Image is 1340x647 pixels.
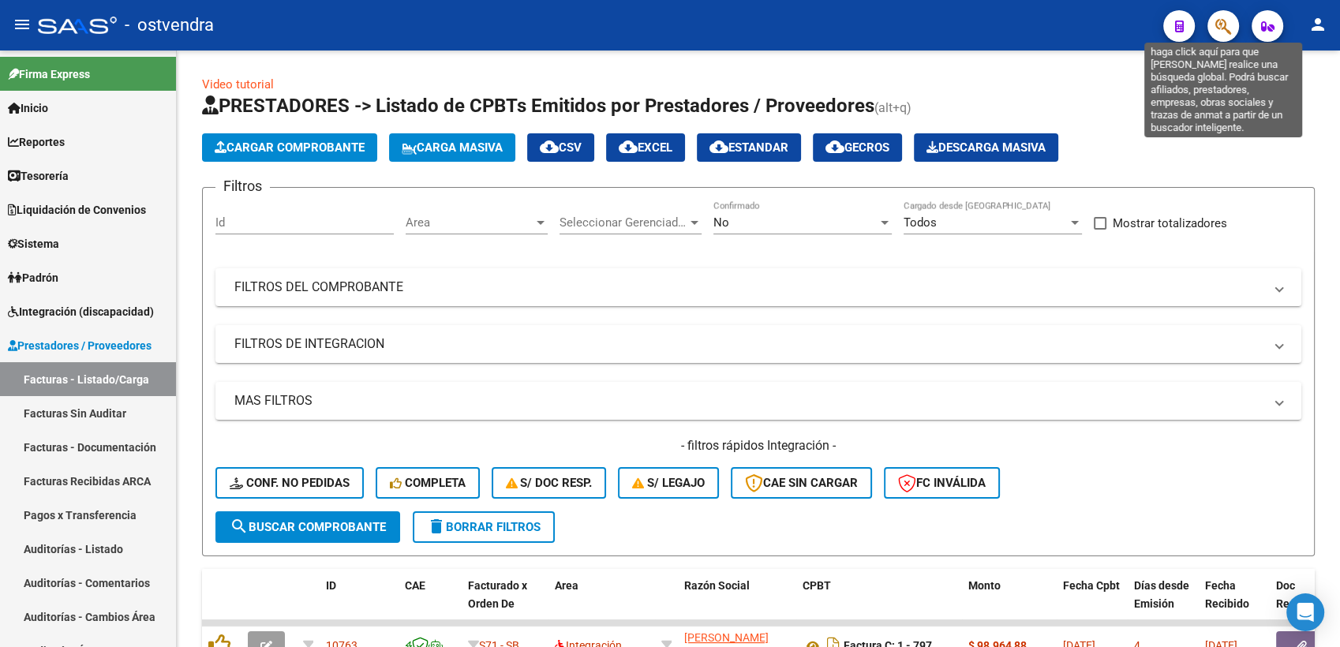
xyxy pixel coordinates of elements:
span: Carga Masiva [402,140,503,155]
button: Conf. no pedidas [215,467,364,499]
button: Buscar Comprobante [215,511,400,543]
span: Cargar Comprobante [215,140,365,155]
span: - ostvendra [125,8,214,43]
datatable-header-cell: ID [320,569,399,638]
mat-panel-title: FILTROS DEL COMPROBANTE [234,279,1263,296]
span: Area [555,579,578,592]
h4: - filtros rápidos Integración - [215,437,1301,454]
button: Estandar [697,133,801,162]
datatable-header-cell: Fecha Recibido [1199,569,1270,638]
button: Completa [376,467,480,499]
mat-icon: cloud_download [540,137,559,156]
button: CAE SIN CARGAR [731,467,872,499]
span: Conf. no pedidas [230,476,350,490]
span: CSV [540,140,582,155]
datatable-header-cell: Area [548,569,655,638]
datatable-header-cell: Razón Social [678,569,796,638]
span: Descarga Masiva [926,140,1046,155]
div: Open Intercom Messenger [1286,593,1324,631]
datatable-header-cell: Facturado x Orden De [462,569,548,638]
span: Mostrar totalizadores [1113,214,1227,233]
mat-icon: search [230,517,249,536]
button: S/ legajo [618,467,719,499]
datatable-header-cell: Fecha Cpbt [1057,569,1128,638]
span: Firma Express [8,65,90,83]
span: Estandar [709,140,788,155]
button: Borrar Filtros [413,511,555,543]
mat-panel-title: MAS FILTROS [234,392,1263,410]
mat-expansion-panel-header: MAS FILTROS [215,382,1301,420]
mat-expansion-panel-header: FILTROS DEL COMPROBANTE [215,268,1301,306]
button: Carga Masiva [389,133,515,162]
button: CSV [527,133,594,162]
span: Area [406,215,533,230]
span: Monto [968,579,1001,592]
span: Fecha Recibido [1205,579,1249,610]
mat-icon: cloud_download [825,137,844,156]
span: Completa [390,476,466,490]
span: PRESTADORES -> Listado de CPBTs Emitidos por Prestadores / Proveedores [202,95,874,117]
span: Facturado x Orden De [468,579,527,610]
button: EXCEL [606,133,685,162]
mat-icon: person [1308,15,1327,34]
span: No [713,215,729,230]
span: S/ Doc Resp. [506,476,593,490]
span: CPBT [803,579,831,592]
button: Descarga Masiva [914,133,1058,162]
span: Razón Social [684,579,750,592]
mat-icon: delete [427,517,446,536]
span: S/ legajo [632,476,705,490]
mat-icon: menu [13,15,32,34]
span: [PERSON_NAME] [684,631,769,644]
button: Gecros [813,133,902,162]
span: CAE SIN CARGAR [745,476,858,490]
span: Padrón [8,269,58,286]
mat-panel-title: FILTROS DE INTEGRACION [234,335,1263,353]
span: FC Inválida [898,476,986,490]
span: Liquidación de Convenios [8,201,146,219]
span: Días desde Emisión [1134,579,1189,610]
span: Todos [904,215,937,230]
datatable-header-cell: CPBT [796,569,962,638]
span: EXCEL [619,140,672,155]
span: (alt+q) [874,100,911,115]
h3: Filtros [215,175,270,197]
datatable-header-cell: CAE [399,569,462,638]
span: Prestadores / Proveedores [8,337,152,354]
button: Cargar Comprobante [202,133,377,162]
span: Fecha Cpbt [1063,579,1120,592]
datatable-header-cell: Monto [962,569,1057,638]
span: Buscar Comprobante [230,520,386,534]
mat-icon: cloud_download [709,137,728,156]
mat-expansion-panel-header: FILTROS DE INTEGRACION [215,325,1301,363]
span: Borrar Filtros [427,520,541,534]
span: CAE [405,579,425,592]
span: Gecros [825,140,889,155]
button: FC Inválida [884,467,1000,499]
datatable-header-cell: Días desde Emisión [1128,569,1199,638]
mat-icon: cloud_download [619,137,638,156]
span: Reportes [8,133,65,151]
span: Tesorería [8,167,69,185]
span: Inicio [8,99,48,117]
span: ID [326,579,336,592]
span: Sistema [8,235,59,252]
button: S/ Doc Resp. [492,467,607,499]
app-download-masive: Descarga masiva de comprobantes (adjuntos) [914,133,1058,162]
span: Integración (discapacidad) [8,303,154,320]
a: Video tutorial [202,77,274,92]
span: Seleccionar Gerenciador [560,215,687,230]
